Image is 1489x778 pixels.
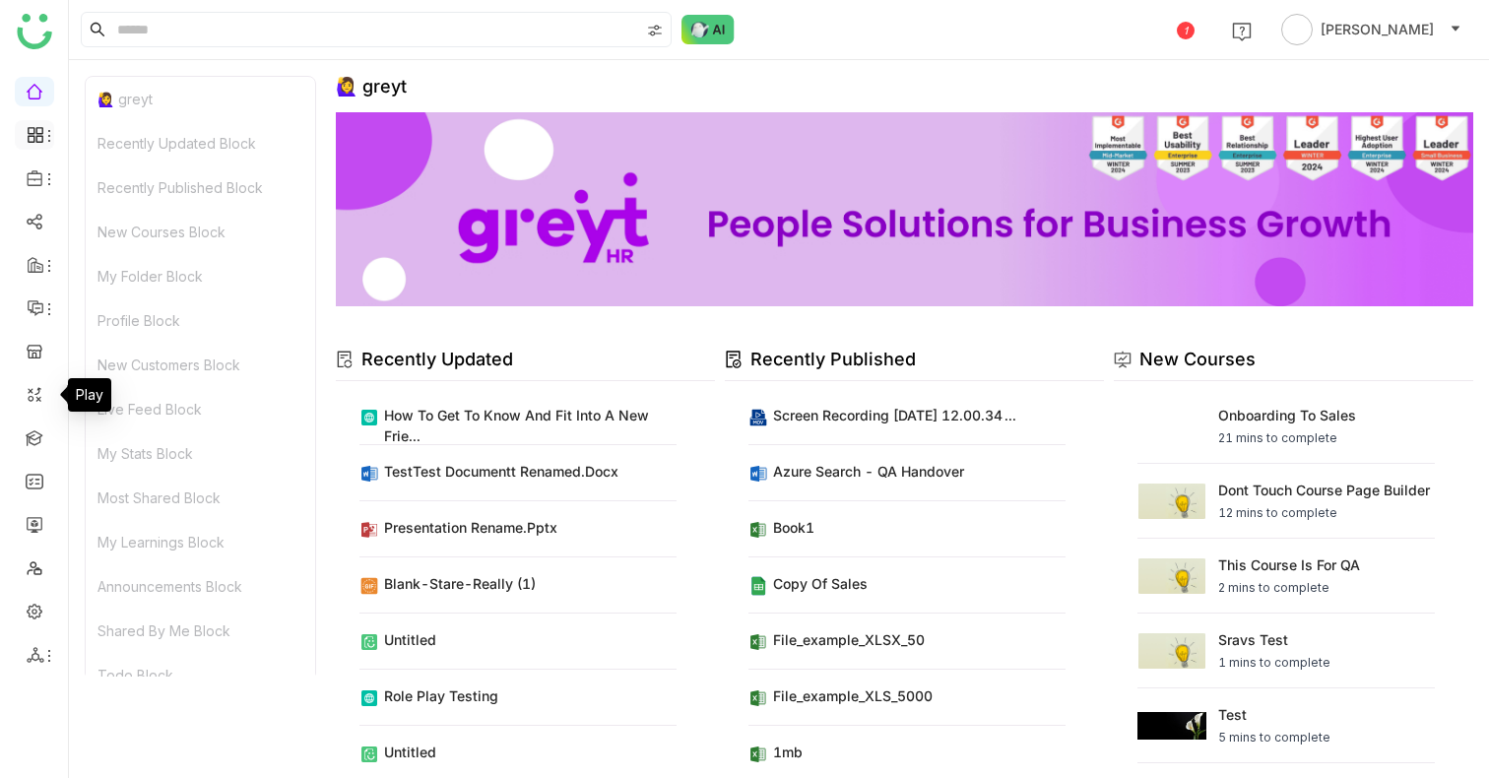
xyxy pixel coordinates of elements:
[86,77,315,121] div: 🙋‍♀️ greyt
[1218,554,1360,575] div: This course is for QA
[86,609,315,653] div: Shared By Me Block
[1218,704,1330,725] div: test
[1277,14,1465,45] button: [PERSON_NAME]
[1232,22,1252,41] img: help.svg
[86,387,315,431] div: Live Feed Block
[86,210,315,254] div: New Courses Block
[86,564,315,609] div: Announcements Block
[1218,429,1356,447] div: 21 mins to complete
[1218,480,1430,500] div: Dont touch course page builder
[773,517,814,538] div: Book1
[86,298,315,343] div: Profile Block
[1139,346,1256,373] div: New Courses
[1177,22,1195,39] div: 1
[773,405,1016,425] div: Screen Recording [DATE] 12.00.34 ...
[86,254,315,298] div: My Folder Block
[1218,629,1330,650] div: sravs test
[86,653,315,697] div: Todo Block
[384,461,618,482] div: TestTest Documentt renamed.docx
[1218,579,1360,597] div: 2 mins to complete
[384,629,436,650] div: Untitled
[1218,729,1330,746] div: 5 mins to complete
[336,112,1473,306] img: 68ca8a786afc163911e2cfd3
[773,629,925,650] div: file_example_XLSX_50
[86,520,315,564] div: My Learnings Block
[773,573,868,594] div: Copy of sales
[647,23,663,38] img: search-type.svg
[336,76,407,97] div: 🙋‍♀️ greyt
[86,165,315,210] div: Recently Published Block
[86,431,315,476] div: My Stats Block
[384,742,436,762] div: Untitled
[361,346,513,373] div: Recently Updated
[384,685,498,706] div: role play testing
[1218,654,1330,672] div: 1 mins to complete
[1218,405,1356,425] div: Onboarding to Sales
[750,346,916,373] div: Recently Published
[384,517,557,538] div: Presentation rename.pptx
[17,14,52,49] img: logo
[1281,14,1313,45] img: avatar
[86,343,315,387] div: New Customers Block
[1218,504,1430,522] div: 12 mins to complete
[681,15,735,44] img: ask-buddy-normal.svg
[1321,19,1434,40] span: [PERSON_NAME]
[384,573,536,594] div: blank-stare-really (1)
[384,405,677,446] div: How to Get to Know and Fit Into a New Frie...
[86,121,315,165] div: Recently Updated Block
[773,742,803,762] div: 1mb
[86,476,315,520] div: Most Shared Block
[773,461,964,482] div: Azure Search - QA Handover
[773,685,933,706] div: file_example_XLS_5000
